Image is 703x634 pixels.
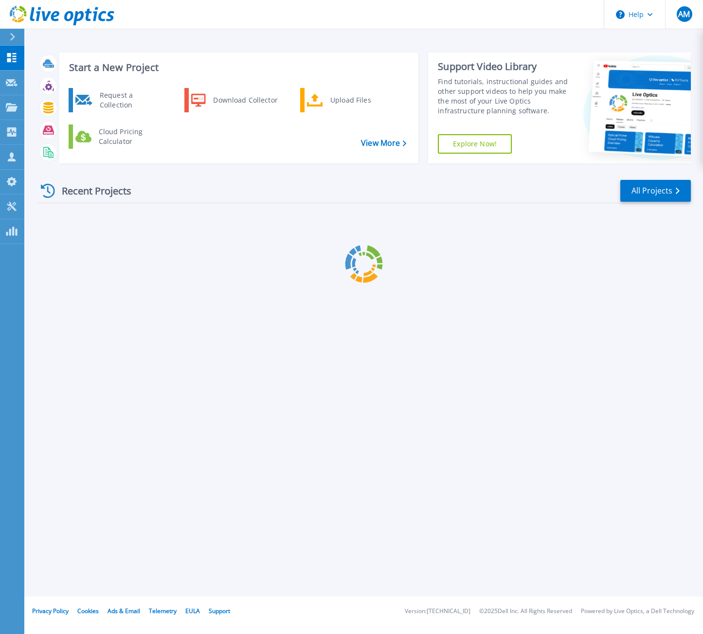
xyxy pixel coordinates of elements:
div: Request a Collection [95,90,166,110]
div: Support Video Library [438,60,569,73]
div: Download Collector [208,90,282,110]
a: Explore Now! [438,134,512,154]
a: Cloud Pricing Calculator [69,124,168,149]
li: © 2025 Dell Inc. All Rights Reserved [479,608,572,615]
li: Version: [TECHNICAL_ID] [405,608,470,615]
div: Upload Files [325,90,397,110]
a: Telemetry [149,607,177,615]
a: Ads & Email [108,607,140,615]
a: Privacy Policy [32,607,69,615]
a: EULA [185,607,200,615]
a: Cookies [77,607,99,615]
a: Request a Collection [69,88,168,112]
a: View More [361,139,406,148]
a: Support [209,607,230,615]
a: Upload Files [300,88,400,112]
span: AM [678,10,690,18]
h3: Start a New Project [69,62,406,73]
div: Recent Projects [37,179,144,203]
a: Download Collector [184,88,284,112]
li: Powered by Live Optics, a Dell Technology [581,608,694,615]
div: Find tutorials, instructional guides and other support videos to help you make the most of your L... [438,77,569,116]
a: All Projects [620,180,691,202]
div: Cloud Pricing Calculator [94,127,166,146]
